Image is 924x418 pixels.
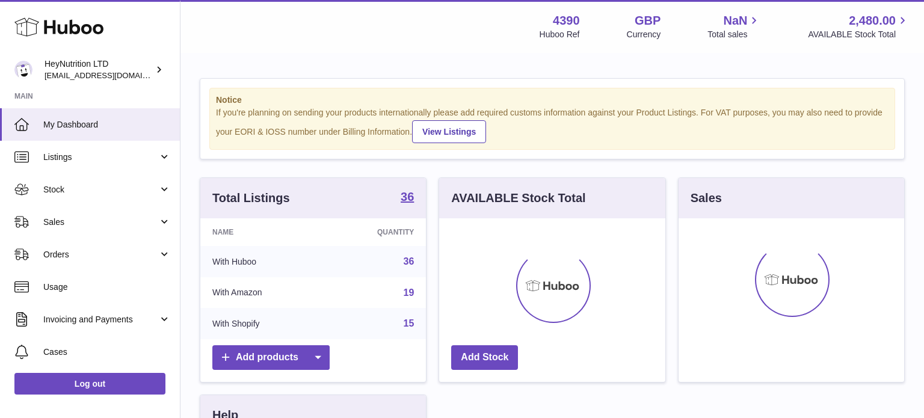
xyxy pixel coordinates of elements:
[212,345,330,370] a: Add products
[324,218,426,246] th: Quantity
[808,29,910,40] span: AVAILABLE Stock Total
[14,373,165,395] a: Log out
[200,246,324,277] td: With Huboo
[43,346,171,358] span: Cases
[43,217,158,228] span: Sales
[412,120,486,143] a: View Listings
[401,191,414,203] strong: 36
[45,58,153,81] div: HeyNutrition LTD
[627,29,661,40] div: Currency
[401,191,414,205] a: 36
[808,13,910,40] a: 2,480.00 AVAILABLE Stock Total
[540,29,580,40] div: Huboo Ref
[451,190,585,206] h3: AVAILABLE Stock Total
[404,287,414,298] a: 19
[200,308,324,339] td: With Shopify
[635,13,661,29] strong: GBP
[43,281,171,293] span: Usage
[216,94,889,106] strong: Notice
[43,184,158,195] span: Stock
[707,29,761,40] span: Total sales
[404,318,414,328] a: 15
[43,249,158,260] span: Orders
[216,107,889,143] div: If you're planning on sending your products internationally please add required customs informati...
[45,70,177,80] span: [EMAIL_ADDRESS][DOMAIN_NAME]
[14,61,32,79] img: info@heynutrition.com
[707,13,761,40] a: NaN Total sales
[212,190,290,206] h3: Total Listings
[200,218,324,246] th: Name
[404,256,414,266] a: 36
[553,13,580,29] strong: 4390
[200,277,324,309] td: With Amazon
[43,314,158,325] span: Invoicing and Payments
[723,13,747,29] span: NaN
[691,190,722,206] h3: Sales
[451,345,518,370] a: Add Stock
[43,152,158,163] span: Listings
[849,13,896,29] span: 2,480.00
[43,119,171,131] span: My Dashboard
